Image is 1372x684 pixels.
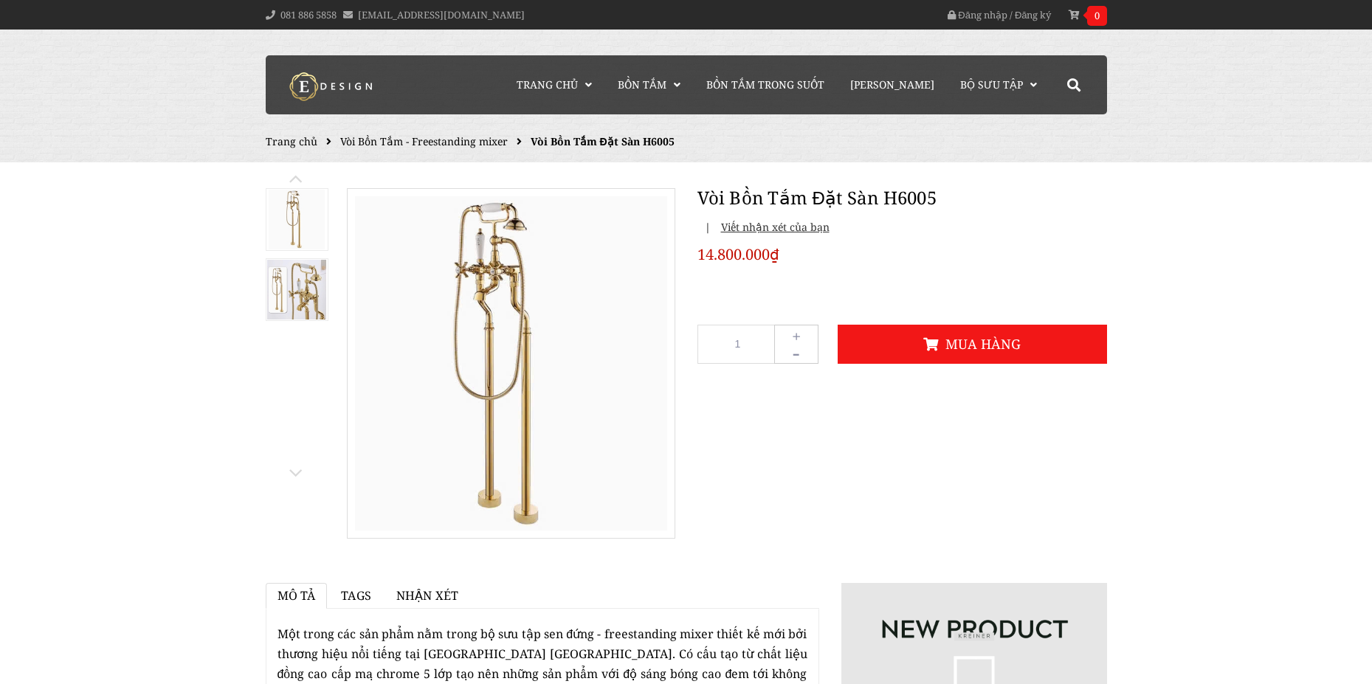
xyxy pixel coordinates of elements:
[697,243,779,266] span: 14.800.000₫
[607,55,692,114] a: Bồn Tắm
[960,77,1023,91] span: Bộ Sưu Tập
[517,77,578,91] span: Trang chủ
[850,77,934,91] span: [PERSON_NAME]
[839,55,945,114] a: [PERSON_NAME]
[506,55,603,114] a: Trang chủ
[277,72,387,101] img: logo Kreiner Germany - Edesign Interior
[280,8,337,21] a: 081 886 5858
[706,77,824,91] span: Bồn Tắm Trong Suốt
[774,325,818,346] button: +
[341,587,371,604] span: Tags
[949,55,1048,114] a: Bộ Sưu Tập
[358,8,525,21] a: [EMAIL_ADDRESS][DOMAIN_NAME]
[1087,6,1107,26] span: 0
[697,184,1107,211] h1: Vòi Bồn Tắm Đặt Sàn H6005
[695,55,835,114] a: Bồn Tắm Trong Suốt
[774,342,818,364] button: -
[269,190,324,249] img: Vòi Bồn Tắm Đặt Sàn H6005
[705,220,711,234] span: |
[714,220,830,234] span: Viết nhận xét của bạn
[1010,8,1013,21] span: /
[396,587,458,604] span: Nhận xét
[618,77,666,91] span: Bồn Tắm
[277,587,316,604] span: Mô tả
[838,325,1107,364] button: Mua hàng
[531,134,675,148] span: Vòi Bồn Tắm Đặt Sàn H6005
[340,134,508,148] a: Vòi Bồn Tắm - Freestanding mixer
[266,134,317,148] a: Trang chủ
[267,260,327,319] img: Vòi Bồn Tắm Đặt Sàn H6005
